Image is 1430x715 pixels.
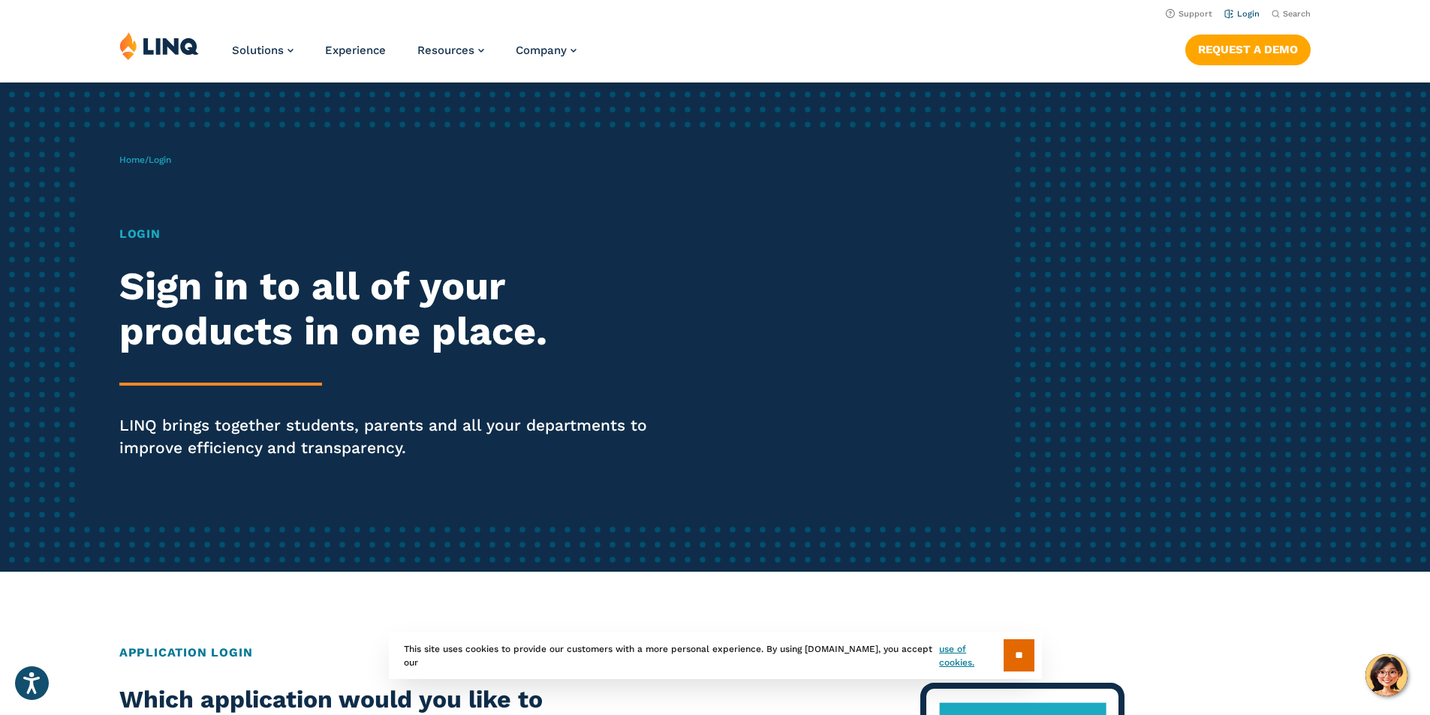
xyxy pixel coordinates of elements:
[119,155,145,165] a: Home
[939,642,1003,669] a: use of cookies.
[119,155,171,165] span: /
[1365,654,1407,696] button: Hello, have a question? Let’s chat.
[325,44,386,57] a: Experience
[417,44,484,57] a: Resources
[1166,9,1212,19] a: Support
[417,44,474,57] span: Resources
[119,414,670,459] p: LINQ brings together students, parents and all your departments to improve efficiency and transpa...
[232,44,294,57] a: Solutions
[389,632,1042,679] div: This site uses cookies to provide our customers with a more personal experience. By using [DOMAIN...
[516,44,577,57] a: Company
[232,32,577,81] nav: Primary Navigation
[1224,9,1260,19] a: Login
[119,264,670,354] h2: Sign in to all of your products in one place.
[119,32,199,60] img: LINQ | K‑12 Software
[516,44,567,57] span: Company
[1283,9,1311,19] span: Search
[1185,32,1311,65] nav: Button Navigation
[232,44,284,57] span: Solutions
[1185,35,1311,65] a: Request a Demo
[1272,8,1311,20] button: Open Search Bar
[119,644,1311,662] h2: Application Login
[119,225,670,243] h1: Login
[149,155,171,165] span: Login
